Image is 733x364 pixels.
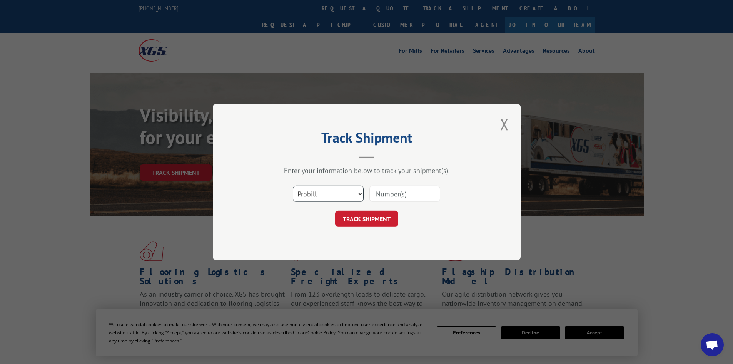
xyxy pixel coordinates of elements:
div: Enter your information below to track your shipment(s). [251,166,482,175]
button: Close modal [498,114,511,135]
a: Open chat [701,333,724,356]
h2: Track Shipment [251,132,482,147]
button: TRACK SHIPMENT [335,211,398,227]
input: Number(s) [369,186,440,202]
